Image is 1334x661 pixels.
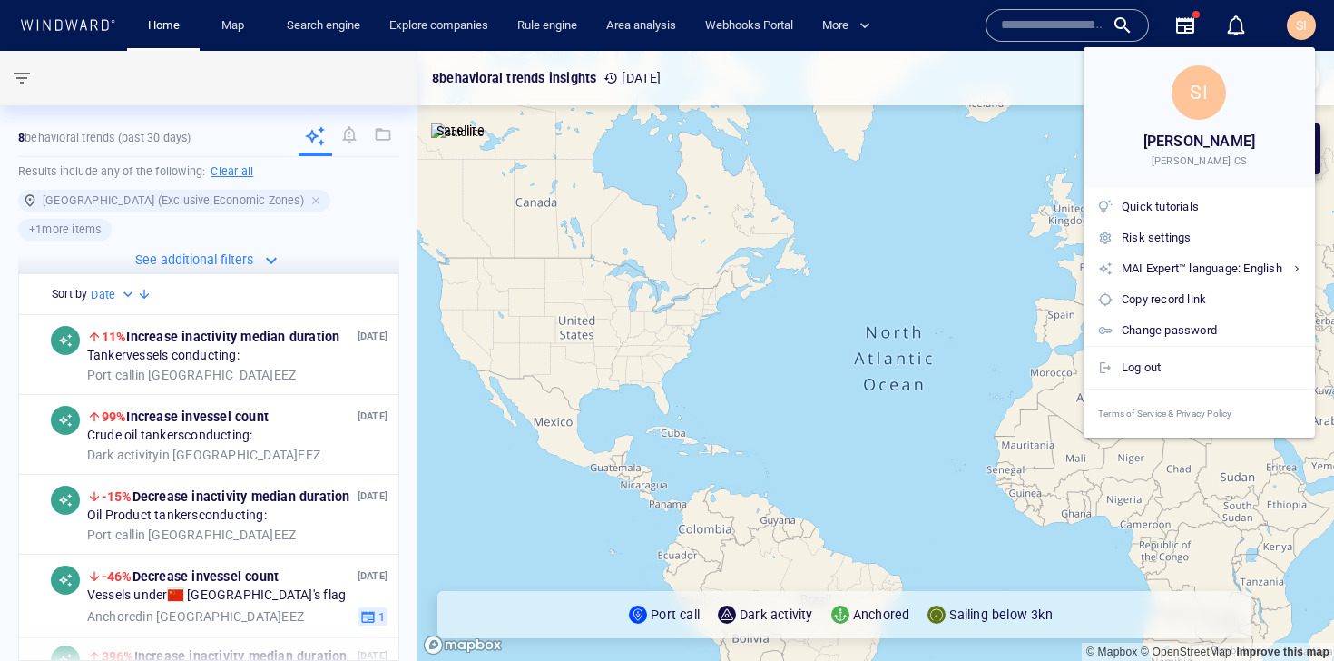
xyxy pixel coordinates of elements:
span: [PERSON_NAME] CS [1152,154,1247,169]
div: Change password [1122,321,1300,340]
div: Log out [1122,358,1300,378]
a: Terms of Service & Privacy Policy [1084,390,1315,438]
iframe: Chat [1257,579,1320,647]
div: Risk settings [1122,228,1300,248]
div: MAI Expert™ language: English [1122,259,1300,279]
span: [PERSON_NAME] [1143,129,1256,154]
div: Copy record link [1122,290,1300,310]
div: Quick tutorials [1122,197,1300,217]
span: SI [1190,81,1209,104]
